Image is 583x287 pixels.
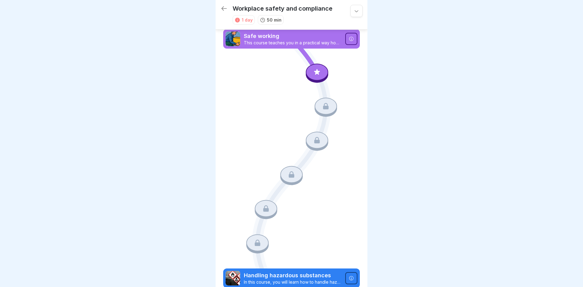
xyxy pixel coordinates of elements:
img: ns5fm27uu5em6705ixom0yjt.png [226,32,240,46]
div: 1 day [242,17,253,23]
p: Safe working [244,32,342,40]
p: In this course, you will learn how to handle hazardous substances safely. You will find out what ... [244,279,342,285]
p: This course teaches you in a practical way how to work ergonomically, recognise and avoid typical... [244,40,342,46]
p: Handling hazardous substances [244,272,342,279]
img: ro33qf0i8ndaw7nkfv0stvse.png [226,271,240,285]
p: 50 min [267,17,281,23]
p: Workplace safety and compliance [233,5,332,12]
